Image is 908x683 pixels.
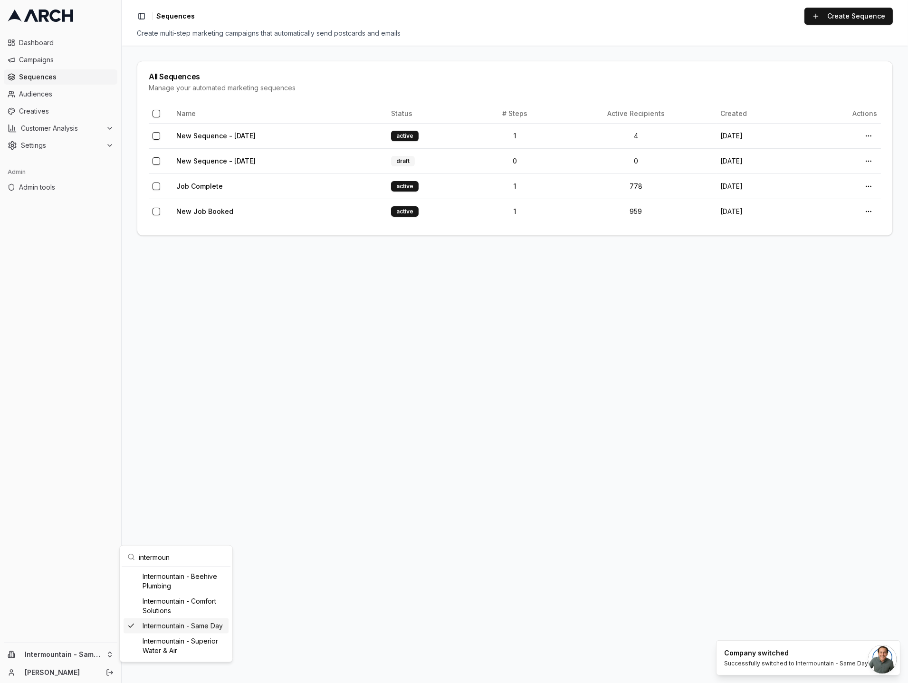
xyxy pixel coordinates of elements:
a: [PERSON_NAME] [25,668,96,677]
div: active [391,206,419,217]
div: Intermountain - Beehive Plumbing [124,569,229,594]
span: Creatives [19,106,114,116]
div: Intermountain - Superior Water & Air [124,634,229,658]
th: # Steps [474,104,555,123]
div: draft [391,156,415,166]
th: Status [387,104,474,123]
span: Campaigns [19,55,114,65]
td: 1 [474,199,555,224]
th: Actions [801,104,881,123]
div: Intermountain - Same Day [124,618,229,634]
span: Customer Analysis [21,124,102,133]
span: Settings [21,141,102,150]
div: Admin [4,164,117,180]
td: [DATE] [717,173,801,199]
input: Search company... [139,548,225,567]
div: Company switched [724,648,868,658]
div: active [391,181,419,192]
span: Intermountain - Same Day [25,650,102,659]
span: Dashboard [19,38,114,48]
td: 959 [555,199,717,224]
a: New Sequence - [DATE] [176,132,256,140]
button: Log out [103,666,116,679]
span: Sequences [156,11,195,21]
th: Created [717,104,801,123]
div: Create multi-step marketing campaigns that automatically send postcards and emails [137,29,893,38]
td: 0 [474,148,555,173]
div: Suggestions [122,567,230,660]
td: 778 [555,173,717,199]
span: Audiences [19,89,114,99]
span: Sequences [19,72,114,82]
div: Open chat [868,645,897,673]
td: 4 [555,123,717,148]
th: Name [172,104,387,123]
td: 1 [474,173,555,199]
th: Active Recipients [555,104,717,123]
div: Successfully switched to Intermountain - Same Day [724,660,868,667]
td: [DATE] [717,123,801,148]
td: 0 [555,148,717,173]
div: All Sequences [149,73,881,80]
span: Admin tools [19,183,114,192]
a: Job Complete [176,182,223,190]
td: 1 [474,123,555,148]
a: Create Sequence [804,8,893,25]
a: New Job Booked [176,207,233,215]
a: New Sequence - [DATE] [176,157,256,165]
div: Manage your automated marketing sequences [149,83,881,93]
td: [DATE] [717,148,801,173]
td: [DATE] [717,199,801,224]
div: Intermountain - Comfort Solutions [124,594,229,618]
div: active [391,131,419,141]
nav: breadcrumb [156,11,195,21]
